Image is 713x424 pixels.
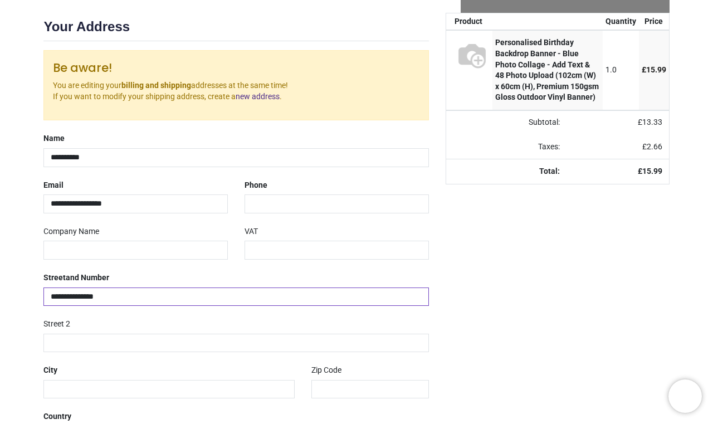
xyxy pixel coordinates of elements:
[43,315,70,334] label: Street 2
[603,13,639,30] th: Quantity
[121,81,191,90] b: billing and shipping
[53,60,419,76] h4: Be aware!
[43,176,64,195] label: Email
[311,361,341,380] label: Zip Code
[245,176,267,195] label: Phone
[642,142,662,151] span: £
[53,80,419,102] p: You are editing your addresses at the same time! If you want to modify your shipping address, cre...
[495,38,599,101] strong: Personalised Birthday Backdrop Banner - Blue Photo Collage - Add Text & 48 Photo Upload (102cm (W...
[638,167,662,176] strong: £
[455,37,490,73] img: S66053 - [BN-02400-102W60H-BANNER_VY] Personalised Birthday Backdrop Banner - Blue Photo Collage ...
[245,222,258,241] label: VAT
[642,118,662,126] span: 13.33
[642,65,666,74] span: £
[43,222,99,241] label: Company Name
[639,13,669,30] th: Price
[446,13,492,30] th: Product
[539,167,560,176] strong: Total:
[647,142,662,151] span: 2.66
[66,273,109,282] span: and Number
[43,361,57,380] label: City
[446,110,567,135] td: Subtotal:
[43,17,428,41] h2: Your Address
[642,167,662,176] span: 15.99
[43,129,65,148] label: Name
[668,379,702,413] iframe: Brevo live chat
[638,118,662,126] span: £
[446,135,567,159] td: Taxes:
[43,269,109,287] label: Street
[236,92,280,101] a: new address
[605,65,636,76] div: 1.0
[646,65,666,74] span: 15.99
